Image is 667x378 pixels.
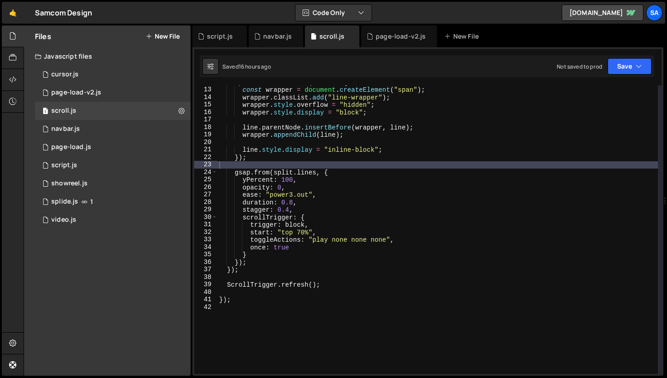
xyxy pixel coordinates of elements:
[194,281,217,288] div: 39
[51,216,76,224] div: video.js
[90,198,93,205] span: 1
[562,5,643,21] a: [DOMAIN_NAME]
[2,2,24,24] a: 🤙
[194,191,217,199] div: 27
[194,221,217,229] div: 31
[194,176,217,184] div: 25
[35,102,191,120] div: scroll.js
[51,125,80,133] div: navbar.js
[263,32,292,41] div: navbar.js
[444,32,482,41] div: New File
[194,109,217,116] div: 16
[35,7,92,18] div: Samcom Design
[51,107,76,115] div: scroll.js
[646,5,662,21] a: SA
[51,198,78,206] div: splide.js
[194,184,217,191] div: 26
[35,211,191,229] div: 14806/45268.js
[194,131,217,139] div: 19
[51,161,77,169] div: script.js
[51,70,78,79] div: cursor.js
[24,47,191,65] div: Javascript files
[194,303,217,311] div: 42
[194,229,217,236] div: 32
[222,63,271,70] div: Saved
[194,199,217,206] div: 28
[207,32,233,41] div: script.js
[51,143,91,151] div: page-load.js
[146,33,180,40] button: New File
[194,161,217,169] div: 23
[35,138,191,156] div: 14806/45656.js
[35,84,191,102] div: 14806/45839.js
[194,116,217,124] div: 17
[194,266,217,274] div: 37
[239,63,271,70] div: 16 hours ago
[194,259,217,266] div: 36
[51,89,101,97] div: page-load-v2.js
[35,31,51,41] h2: Files
[194,244,217,251] div: 34
[43,108,48,115] span: 1
[319,32,344,41] div: scroll.js
[194,154,217,161] div: 22
[608,58,652,75] button: Save
[376,32,426,41] div: page-load-v2.js
[194,169,217,176] div: 24
[194,296,217,303] div: 41
[35,156,191,174] div: 14806/38397.js
[194,139,217,146] div: 20
[194,124,217,131] div: 18
[194,236,217,244] div: 33
[194,206,217,214] div: 29
[35,65,191,84] div: 14806/45454.js
[194,288,217,296] div: 40
[194,251,217,259] div: 35
[557,63,602,70] div: Not saved to prod
[194,101,217,109] div: 15
[35,174,191,193] div: 14806/45858.js
[194,146,217,154] div: 21
[194,86,217,94] div: 13
[35,120,191,138] div: navbar.js
[51,179,88,188] div: showreel.js
[194,274,217,281] div: 38
[194,94,217,101] div: 14
[295,5,372,21] button: Code Only
[35,193,191,211] div: 14806/45266.js
[194,214,217,221] div: 30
